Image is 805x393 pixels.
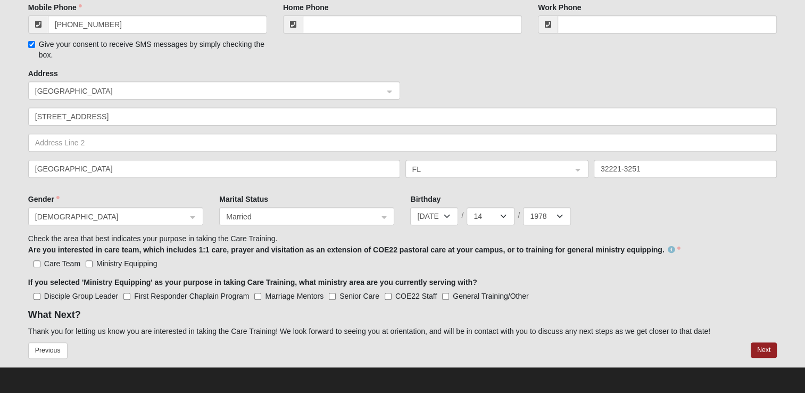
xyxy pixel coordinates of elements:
[28,134,777,152] input: Address Line 2
[28,68,58,79] label: Address
[283,2,329,13] label: Home Phone
[461,210,463,220] span: /
[44,292,118,300] span: Disciple Group Leader
[265,292,323,300] span: Marriage Mentors
[410,194,441,204] label: Birthday
[134,292,249,300] span: First Responder Chaplain Program
[594,160,777,178] input: Zip
[28,244,680,255] label: Are you interested in care team, which includes 1:1 care, prayer and visitation as an extension o...
[219,194,268,204] label: Marital Status
[254,293,261,300] input: Marriage Mentors
[96,259,157,268] span: Ministry Equipping
[28,41,35,48] input: Give your consent to receive SMS messages by simply checking the box.
[751,342,777,358] button: Next
[442,293,449,300] input: General Training/Other
[538,2,581,13] label: Work Phone
[453,292,528,300] span: General Training/Other
[35,211,187,223] span: Female
[86,260,93,267] input: Ministry Equipping
[518,210,520,220] span: /
[329,293,336,300] input: Senior Care
[28,108,777,126] input: Address Line 1
[39,40,264,59] span: Give your consent to receive SMS messages by simply checking the box.
[385,293,392,300] input: COE22 Staff
[412,163,562,175] span: FL
[34,293,40,300] input: Disciple Group Leader
[28,2,82,13] label: Mobile Phone
[339,292,379,300] span: Senior Care
[28,160,400,178] input: City
[28,309,777,321] h4: What Next?
[28,326,777,337] p: Thank you for letting us know you are interested in taking the Care Training! We look forward to ...
[226,211,368,223] span: Married
[35,85,374,97] span: United States
[28,194,60,204] label: Gender
[44,259,80,268] span: Care Team
[395,292,437,300] span: COE22 Staff
[34,260,40,267] input: Care Team
[123,293,130,300] input: First Responder Chaplain Program
[28,277,477,288] label: If you selected 'Ministry Equipping' as your purpose in taking Care Training, what ministry area ...
[28,342,68,359] button: Previous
